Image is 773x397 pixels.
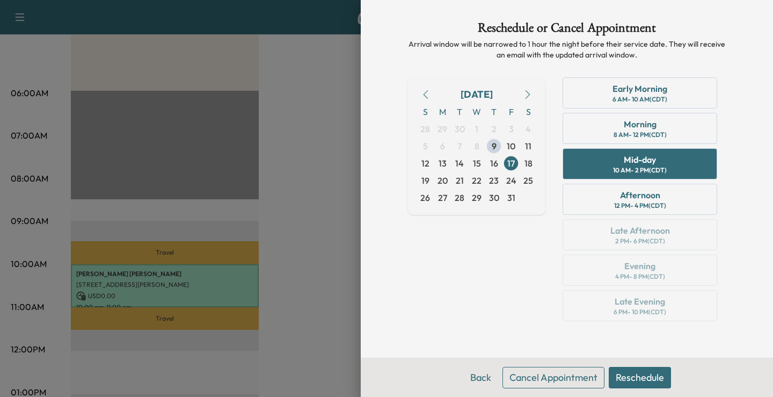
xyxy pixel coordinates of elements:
span: 18 [524,157,533,170]
span: T [451,103,468,120]
span: 12 [421,157,429,170]
div: 10 AM - 2 PM (CDT) [613,166,667,175]
span: 4 [526,122,531,135]
button: Back [463,367,498,388]
span: 31 [507,191,515,204]
span: 28 [455,191,464,204]
span: 9 [492,140,497,153]
button: Cancel Appointment [502,367,604,388]
span: 28 [420,122,430,135]
div: 6 AM - 10 AM (CDT) [612,95,667,104]
span: 16 [490,157,498,170]
span: 6 [440,140,445,153]
span: 10 [507,140,515,153]
span: 30 [489,191,499,204]
span: 30 [455,122,465,135]
span: M [434,103,451,120]
span: 20 [437,174,448,187]
span: 29 [437,122,447,135]
div: Afternoon [620,189,660,201]
div: Morning [624,118,657,131]
span: S [417,103,434,120]
span: S [520,103,537,120]
span: 22 [472,174,482,187]
button: Reschedule [609,367,671,388]
div: 12 PM - 4 PM (CDT) [614,201,666,210]
span: 8 [475,140,479,153]
span: 25 [523,174,533,187]
span: 14 [455,157,464,170]
div: Early Morning [612,82,667,95]
div: [DATE] [461,87,493,102]
span: 5 [423,140,428,153]
span: 27 [438,191,447,204]
p: Arrival window will be narrowed to 1 hour the night before their service date. They will receive ... [408,39,726,60]
span: 19 [421,174,429,187]
span: 26 [420,191,430,204]
span: 15 [473,157,481,170]
span: 3 [509,122,514,135]
span: 29 [472,191,482,204]
span: F [502,103,520,120]
span: 13 [439,157,447,170]
span: 23 [489,174,499,187]
span: T [485,103,502,120]
div: 8 AM - 12 PM (CDT) [614,131,667,139]
span: 17 [507,157,515,170]
span: 1 [475,122,478,135]
span: 7 [457,140,462,153]
span: 11 [525,140,531,153]
span: W [468,103,485,120]
h1: Reschedule or Cancel Appointment [408,21,726,39]
div: Mid-day [624,153,656,166]
span: 21 [456,174,464,187]
span: 2 [492,122,497,135]
span: 24 [506,174,516,187]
